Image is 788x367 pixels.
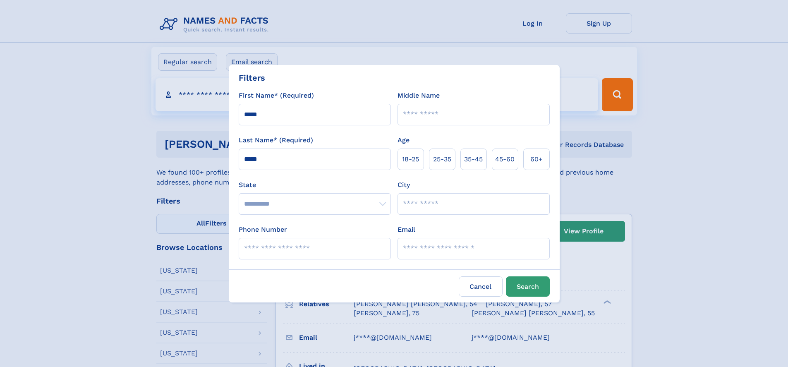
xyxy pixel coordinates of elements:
[239,72,265,84] div: Filters
[464,154,483,164] span: 35‑45
[530,154,543,164] span: 60+
[398,91,440,101] label: Middle Name
[433,154,451,164] span: 25‑35
[398,225,415,235] label: Email
[239,91,314,101] label: First Name* (Required)
[398,180,410,190] label: City
[239,180,391,190] label: State
[398,135,410,145] label: Age
[495,154,515,164] span: 45‑60
[402,154,419,164] span: 18‑25
[459,276,503,297] label: Cancel
[506,276,550,297] button: Search
[239,225,287,235] label: Phone Number
[239,135,313,145] label: Last Name* (Required)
